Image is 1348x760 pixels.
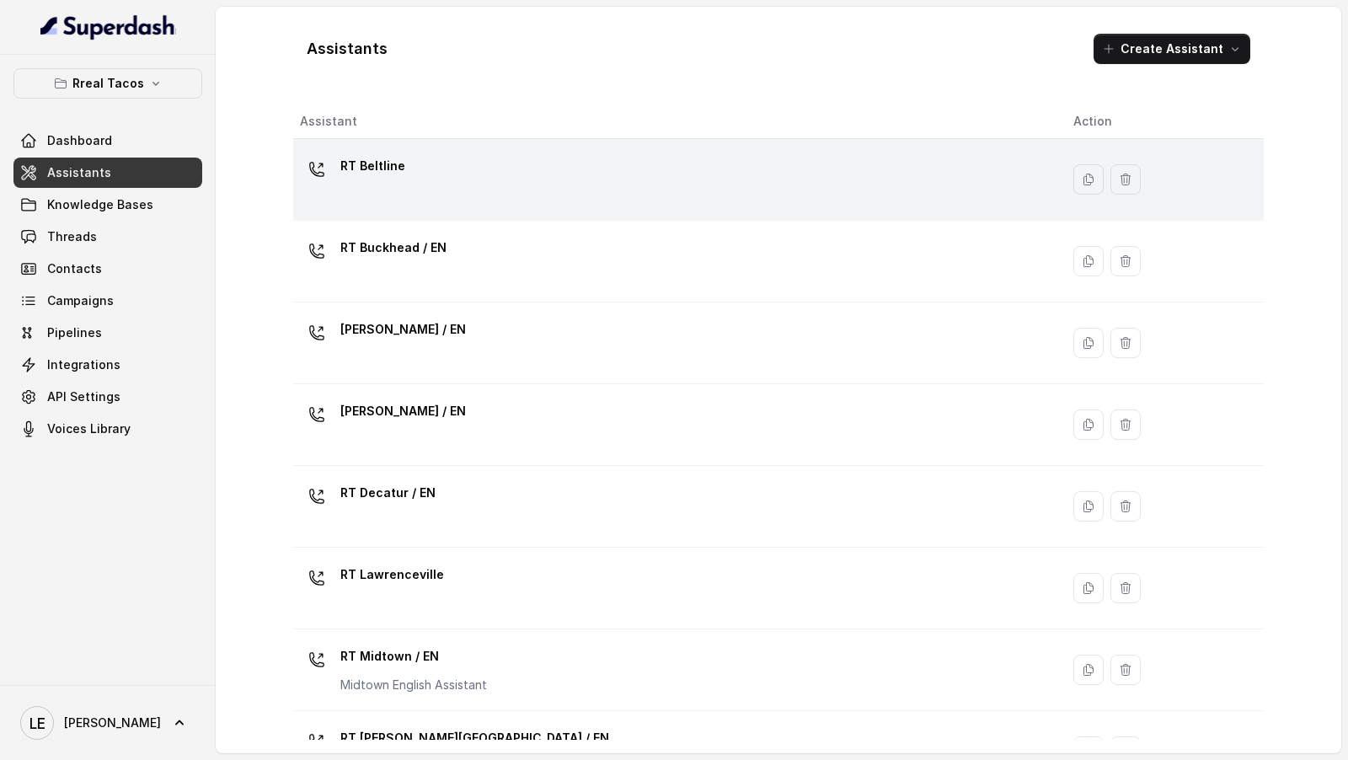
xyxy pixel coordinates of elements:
[47,196,153,213] span: Knowledge Bases
[47,420,131,437] span: Voices Library
[29,715,45,732] text: LE
[340,153,405,179] p: RT Beltline
[47,132,112,149] span: Dashboard
[72,73,144,94] p: Rreal Tacos
[13,126,202,156] a: Dashboard
[340,561,444,588] p: RT Lawrenceville
[13,254,202,284] a: Contacts
[47,356,120,373] span: Integrations
[13,350,202,380] a: Integrations
[13,699,202,747] a: [PERSON_NAME]
[47,388,120,405] span: API Settings
[47,292,114,309] span: Campaigns
[13,414,202,444] a: Voices Library
[340,398,466,425] p: [PERSON_NAME] / EN
[47,324,102,341] span: Pipelines
[13,286,202,316] a: Campaigns
[13,68,202,99] button: Rreal Tacos
[340,234,447,261] p: RT Buckhead / EN
[47,260,102,277] span: Contacts
[13,158,202,188] a: Assistants
[340,316,466,343] p: [PERSON_NAME] / EN
[340,677,487,693] p: Midtown English Assistant
[340,725,609,752] p: RT [PERSON_NAME][GEOGRAPHIC_DATA] / EN
[307,35,388,62] h1: Assistants
[64,715,161,731] span: [PERSON_NAME]
[47,164,111,181] span: Assistants
[40,13,176,40] img: light.svg
[13,222,202,252] a: Threads
[13,382,202,412] a: API Settings
[1060,104,1264,139] th: Action
[13,190,202,220] a: Knowledge Bases
[1094,34,1250,64] button: Create Assistant
[47,228,97,245] span: Threads
[340,479,436,506] p: RT Decatur / EN
[293,104,1060,139] th: Assistant
[340,643,487,670] p: RT Midtown / EN
[13,318,202,348] a: Pipelines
